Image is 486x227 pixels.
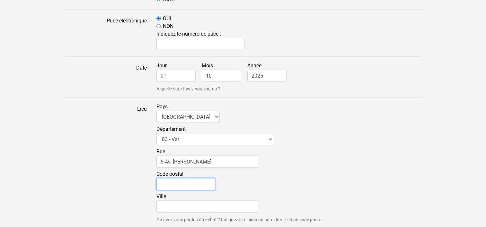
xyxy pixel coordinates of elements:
label: OUI [163,15,171,22]
select: Département [156,133,273,145]
input: Rue [156,156,259,168]
input: Mois [202,70,241,82]
label: Département [156,125,273,145]
label: NON [163,22,173,30]
label: Rue [156,148,259,168]
small: Où avez vous perdu votre chat ? Indiquez à minima un nom de ville et un code postal. [156,216,421,223]
label: Date [60,62,152,92]
select: Pays [156,111,220,123]
label: Mois [202,62,246,82]
label: Pays [156,103,220,123]
label: Code postal [156,170,215,190]
label: Ville [156,193,259,213]
label: Lieu [60,103,152,223]
label: Puce électronique [60,15,152,51]
input: Code postal [156,178,215,190]
small: A quelle date l'avez-vous perdu ? [156,86,421,92]
label: Année [247,62,292,82]
input: NON [156,24,161,28]
input: Ville [156,200,259,213]
input: Jour [156,70,196,82]
label: Jour [156,62,201,82]
input: OUI [156,16,161,21]
input: Année [247,70,287,82]
span: Indiquez le numéro de puce : [156,31,421,50]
